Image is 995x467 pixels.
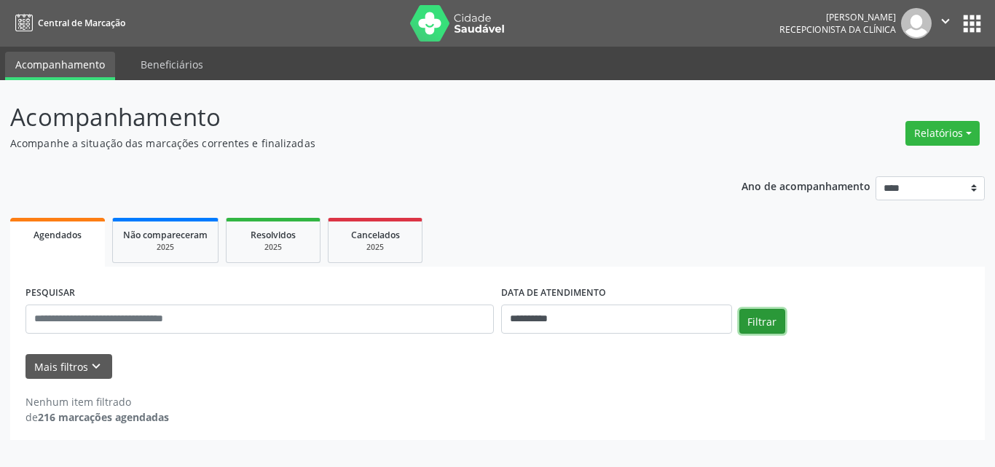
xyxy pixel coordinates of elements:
[34,229,82,241] span: Agendados
[339,242,412,253] div: 2025
[251,229,296,241] span: Resolvidos
[779,11,896,23] div: [PERSON_NAME]
[5,52,115,80] a: Acompanhamento
[932,8,959,39] button: 
[959,11,985,36] button: apps
[38,410,169,424] strong: 216 marcações agendadas
[351,229,400,241] span: Cancelados
[779,23,896,36] span: Recepcionista da clínica
[123,242,208,253] div: 2025
[237,242,310,253] div: 2025
[130,52,213,77] a: Beneficiários
[25,409,169,425] div: de
[123,229,208,241] span: Não compareceram
[739,309,785,334] button: Filtrar
[10,11,125,35] a: Central de Marcação
[25,282,75,305] label: PESQUISAR
[905,121,980,146] button: Relatórios
[901,8,932,39] img: img
[742,176,870,195] p: Ano de acompanhamento
[10,136,693,151] p: Acompanhe a situação das marcações correntes e finalizadas
[10,99,693,136] p: Acompanhamento
[937,13,953,29] i: 
[38,17,125,29] span: Central de Marcação
[501,282,606,305] label: DATA DE ATENDIMENTO
[25,394,169,409] div: Nenhum item filtrado
[88,358,104,374] i: keyboard_arrow_down
[25,354,112,380] button: Mais filtroskeyboard_arrow_down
